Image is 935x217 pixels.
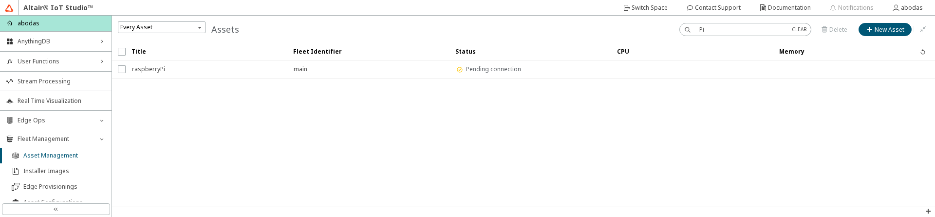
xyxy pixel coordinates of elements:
[18,97,106,105] span: Real Time Visualization
[18,117,94,124] span: Edge Ops
[23,152,106,159] span: Asset Management
[23,183,106,191] span: Edge Provisionings
[18,135,94,143] span: Fleet Management
[18,38,94,45] span: AnythingDB
[23,167,106,175] span: Installer Images
[18,58,94,65] span: User Functions
[23,198,106,206] span: Asset Configurations
[18,19,39,27] p: abodas
[18,78,106,85] span: Stream Processing
[120,21,152,33] div: Every Asset
[466,60,521,78] unity-typography: Pending connection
